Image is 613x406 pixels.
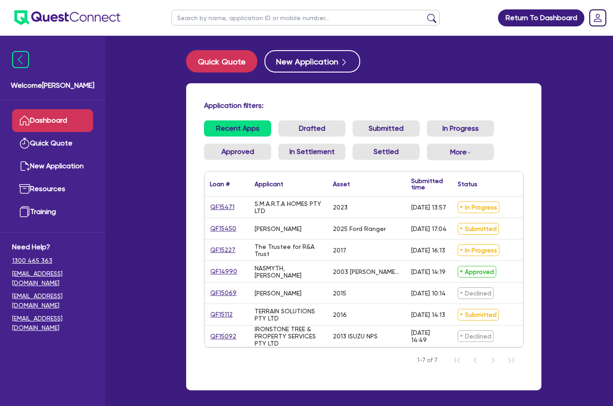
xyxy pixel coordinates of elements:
[502,351,520,369] button: Last Page
[204,144,271,160] a: Approved
[458,201,499,213] span: In Progress
[255,325,322,347] div: IRONSTONE TREE & PROPERTY SERVICES PTY LTD
[12,257,52,264] tcxspan: Call 1300 465 363 via 3CX
[458,287,494,299] span: Declined
[171,10,440,26] input: Search by name, application ID or mobile number...
[458,244,499,256] span: In Progress
[186,50,264,73] a: Quick Quote
[427,120,494,137] a: In Progress
[411,290,446,297] div: [DATE] 10:14
[210,202,235,212] a: QF15471
[333,181,350,187] div: Asset
[278,120,345,137] a: Drafted
[333,290,346,297] div: 2015
[12,242,93,252] span: Need Help?
[458,309,499,321] span: Submitted
[12,178,93,201] a: Resources
[333,311,347,318] div: 2016
[210,309,233,320] a: QF15112
[210,223,237,234] a: QF15450
[411,268,446,275] div: [DATE] 14:19
[12,314,93,333] a: [EMAIL_ADDRESS][DOMAIN_NAME]
[333,225,386,232] div: 2025 Ford Ranger
[255,308,322,322] div: TERRAIN SOLUTIONS PTY LTD
[466,351,484,369] button: Previous Page
[333,268,400,275] div: 2003 [PERSON_NAME] Value Liner Prime Mover Day Cab
[411,225,447,232] div: [DATE] 17:04
[210,245,236,255] a: QF15227
[186,50,257,73] button: Quick Quote
[448,351,466,369] button: First Page
[484,351,502,369] button: Next Page
[12,269,93,288] a: [EMAIL_ADDRESS][DOMAIN_NAME]
[12,132,93,155] a: Quick Quote
[458,181,477,187] div: Status
[14,10,120,25] img: quest-connect-logo-blue
[411,178,443,190] div: Submitted time
[19,138,30,149] img: quick-quote
[210,288,237,298] a: QF15069
[498,9,584,26] a: Return To Dashboard
[333,333,378,340] div: 2013 ISUZU NPS
[12,109,93,132] a: Dashboard
[458,266,496,278] span: Approved
[411,204,446,211] div: [DATE] 13:57
[264,50,360,73] button: New Application
[210,181,230,187] div: Loan #
[12,51,29,68] img: icon-menu-close
[458,330,494,342] span: Declined
[333,204,348,211] div: 2023
[427,144,494,160] button: Dropdown toggle
[19,184,30,194] img: resources
[255,225,302,232] div: [PERSON_NAME]
[19,161,30,171] img: new-application
[255,290,302,297] div: [PERSON_NAME]
[19,206,30,217] img: training
[255,243,322,257] div: The Trustee for R&A Trust
[210,266,238,277] a: QF14990
[12,155,93,178] a: New Application
[12,201,93,223] a: Training
[255,265,322,279] div: NASMYTH, [PERSON_NAME]
[417,356,438,365] span: 1-7 of 7
[210,331,237,342] a: QF15092
[411,311,445,318] div: [DATE] 14:13
[204,101,524,110] h4: Application filters:
[255,181,283,187] div: Applicant
[11,80,94,91] span: Welcome [PERSON_NAME]
[255,200,322,214] div: S.M.A.R.T.A HOMES PTY LTD
[353,144,420,160] a: Settled
[204,120,271,137] a: Recent Apps
[411,329,447,343] div: [DATE] 14:49
[353,120,420,137] a: Submitted
[12,291,93,310] a: [EMAIL_ADDRESS][DOMAIN_NAME]
[333,247,346,254] div: 2017
[458,223,499,235] span: Submitted
[586,6,609,30] a: Dropdown toggle
[278,144,345,160] a: In Settlement
[411,247,445,254] div: [DATE] 16:13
